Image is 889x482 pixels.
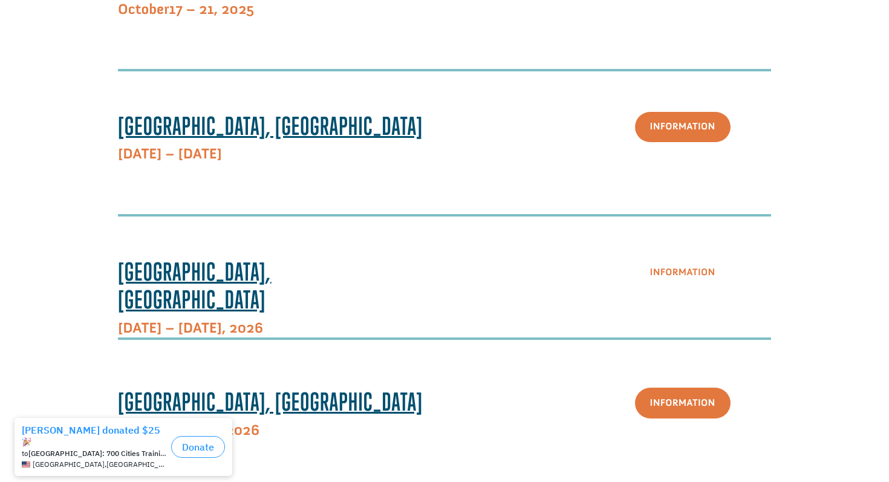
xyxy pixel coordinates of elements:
[171,24,225,46] button: Donate
[33,48,166,57] span: [GEOGRAPHIC_DATA] , [GEOGRAPHIC_DATA]
[635,258,731,288] a: Information
[118,319,222,337] span: [DATE] – [DATE]
[118,145,222,163] b: [DATE] – [DATE]
[635,112,731,143] a: Information
[222,319,263,337] span: , 2026
[22,48,30,57] img: US.png
[22,37,166,46] div: to
[118,387,423,416] span: [GEOGRAPHIC_DATA], [GEOGRAPHIC_DATA]
[169,1,255,18] span: 17 – 21, 2025
[118,1,254,18] strong: October
[118,111,423,140] b: [GEOGRAPHIC_DATA], [GEOGRAPHIC_DATA]
[28,37,193,46] strong: [GEOGRAPHIC_DATA]: 700 Cities Training Center
[22,12,166,36] div: [PERSON_NAME] donated $25
[22,25,31,35] img: emoji partyPopper
[635,388,731,418] a: Information
[118,257,272,314] span: [GEOGRAPHIC_DATA], [GEOGRAPHIC_DATA]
